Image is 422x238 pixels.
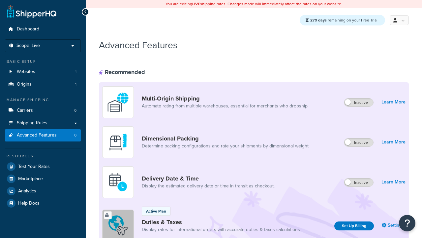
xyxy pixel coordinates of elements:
span: remaining on your Free Trial [310,17,377,23]
div: Resources [5,153,81,159]
a: Shipping Rules [5,117,81,129]
button: Open Resource Center [399,215,415,231]
span: Websites [17,69,35,75]
span: Carriers [17,108,33,113]
span: Help Docs [18,201,40,206]
label: Inactive [344,99,373,106]
img: gfkeb5ejjkALwAAAABJRU5ErkJggg== [106,171,130,194]
li: Advanced Features [5,129,81,141]
label: Inactive [344,139,373,146]
a: Websites1 [5,66,81,78]
span: Origins [17,82,32,87]
span: 1 [75,69,76,75]
li: Carriers [5,104,81,117]
a: Advanced Features0 [5,129,81,141]
a: Settings [382,221,406,230]
a: Set Up Billing [334,221,374,230]
a: Multi-Origin Shipping [142,95,308,102]
span: 1 [75,82,76,87]
a: Learn More [381,178,406,187]
img: DTVBYsAAAAAASUVORK5CYII= [106,131,130,154]
a: Automate rating from multiple warehouses, essential for merchants who dropship [142,103,308,109]
span: Scope: Live [16,43,40,49]
span: Analytics [18,188,36,194]
div: Recommended [99,68,145,76]
a: Dimensional Packing [142,135,309,142]
a: Help Docs [5,197,81,209]
span: Advanced Features [17,133,57,138]
span: Shipping Rules [17,120,47,126]
li: Origins [5,78,81,91]
div: Basic Setup [5,59,81,64]
a: Display the estimated delivery date or time in transit as checkout. [142,183,275,189]
a: Test Your Rates [5,161,81,173]
h1: Advanced Features [99,39,177,52]
span: 0 [74,108,76,113]
li: Websites [5,66,81,78]
a: Learn More [381,98,406,107]
div: Manage Shipping [5,97,81,103]
p: Active Plan [146,208,166,214]
a: Determine packing configurations and rate your shipments by dimensional weight [142,143,309,149]
span: 0 [74,133,76,138]
a: Dashboard [5,23,81,35]
a: Display rates for international orders with accurate duties & taxes calculations [142,226,300,233]
a: Origins1 [5,78,81,91]
a: Delivery Date & Time [142,175,275,182]
b: LIVE [192,1,200,7]
label: Inactive [344,178,373,186]
a: Marketplace [5,173,81,185]
a: Duties & Taxes [142,218,300,226]
span: Dashboard [17,26,39,32]
a: Learn More [381,138,406,147]
a: Analytics [5,185,81,197]
a: Carriers0 [5,104,81,117]
img: WatD5o0RtDAAAAAElFTkSuQmCC [106,91,130,114]
span: Test Your Rates [18,164,50,170]
strong: 279 days [310,17,327,23]
span: Marketplace [18,176,43,182]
